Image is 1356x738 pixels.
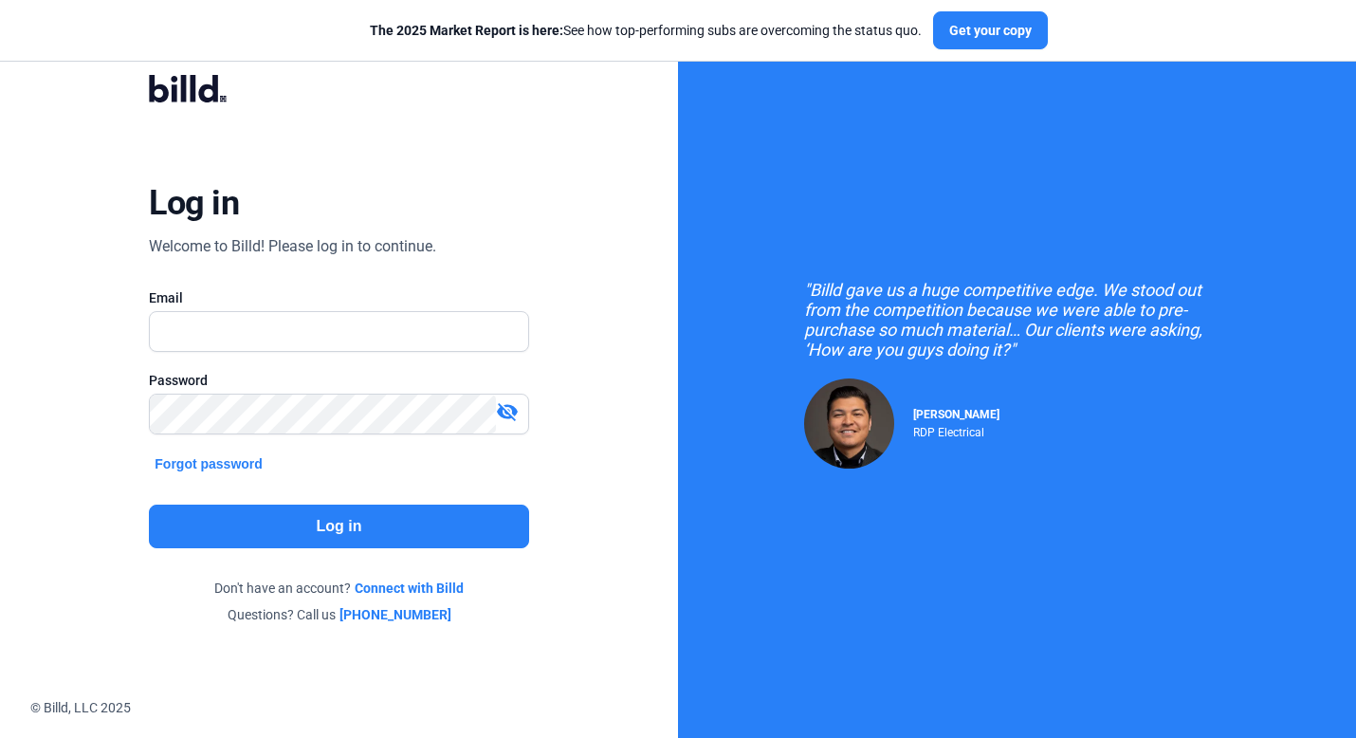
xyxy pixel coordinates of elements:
[933,11,1048,49] button: Get your copy
[339,605,451,624] a: [PHONE_NUMBER]
[149,505,528,548] button: Log in
[355,579,464,598] a: Connect with Billd
[496,400,519,423] mat-icon: visibility_off
[913,408,999,421] span: [PERSON_NAME]
[149,235,436,258] div: Welcome to Billd! Please log in to continue.
[149,371,528,390] div: Password
[804,378,894,469] img: Raul Pacheco
[913,421,999,439] div: RDP Electrical
[370,21,922,40] div: See how top-performing subs are overcoming the status quo.
[370,23,563,38] span: The 2025 Market Report is here:
[149,579,528,598] div: Don't have an account?
[149,182,239,224] div: Log in
[804,280,1231,360] div: "Billd gave us a huge competitive edge. We stood out from the competition because we were able to...
[149,605,528,624] div: Questions? Call us
[149,453,268,474] button: Forgot password
[149,288,528,307] div: Email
